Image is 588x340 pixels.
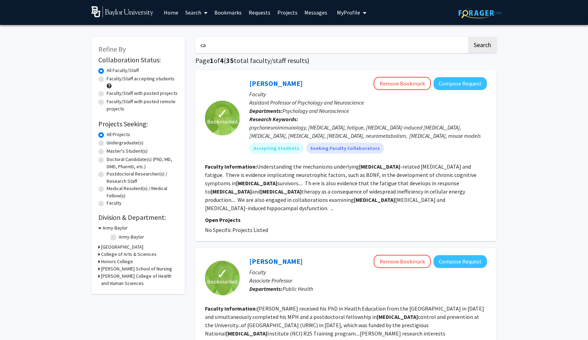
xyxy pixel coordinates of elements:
label: Faculty/Staff with posted projects [107,90,178,97]
label: Faculty/Staff with posted remote projects [107,98,178,113]
h3: Army-Baylor [103,224,128,232]
label: All Projects [107,131,130,138]
h2: Collaboration Status: [98,56,178,64]
button: Search [468,37,497,53]
input: Search Keywords [195,37,467,53]
h2: Projects Seeking: [98,120,178,128]
h3: [GEOGRAPHIC_DATA] [101,243,143,251]
label: Army-Baylor [119,233,144,241]
label: All Faculty/Staff [107,67,139,74]
h2: Division & Department: [98,213,178,222]
label: Doctoral Candidate(s) (PhD, MD, DMD, PharmD, etc.) [107,156,178,170]
h3: Honors College [101,258,133,265]
label: Medical Resident(s) / Medical Fellow(s) [107,185,178,199]
h3: College of Arts & Sciences [101,251,157,258]
h3: [PERSON_NAME] School of Nursing [101,265,172,272]
h3: [PERSON_NAME] College of Health and Human Sciences [101,272,178,287]
label: Faculty/Staff accepting students [107,75,175,82]
label: Faculty [107,199,122,207]
label: Undergraduate(s) [107,139,143,146]
span: Refine By [98,45,126,53]
label: Master's Student(s) [107,147,148,155]
label: Postdoctoral Researcher(s) / Research Staff [107,170,178,185]
iframe: Chat [5,309,29,335]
